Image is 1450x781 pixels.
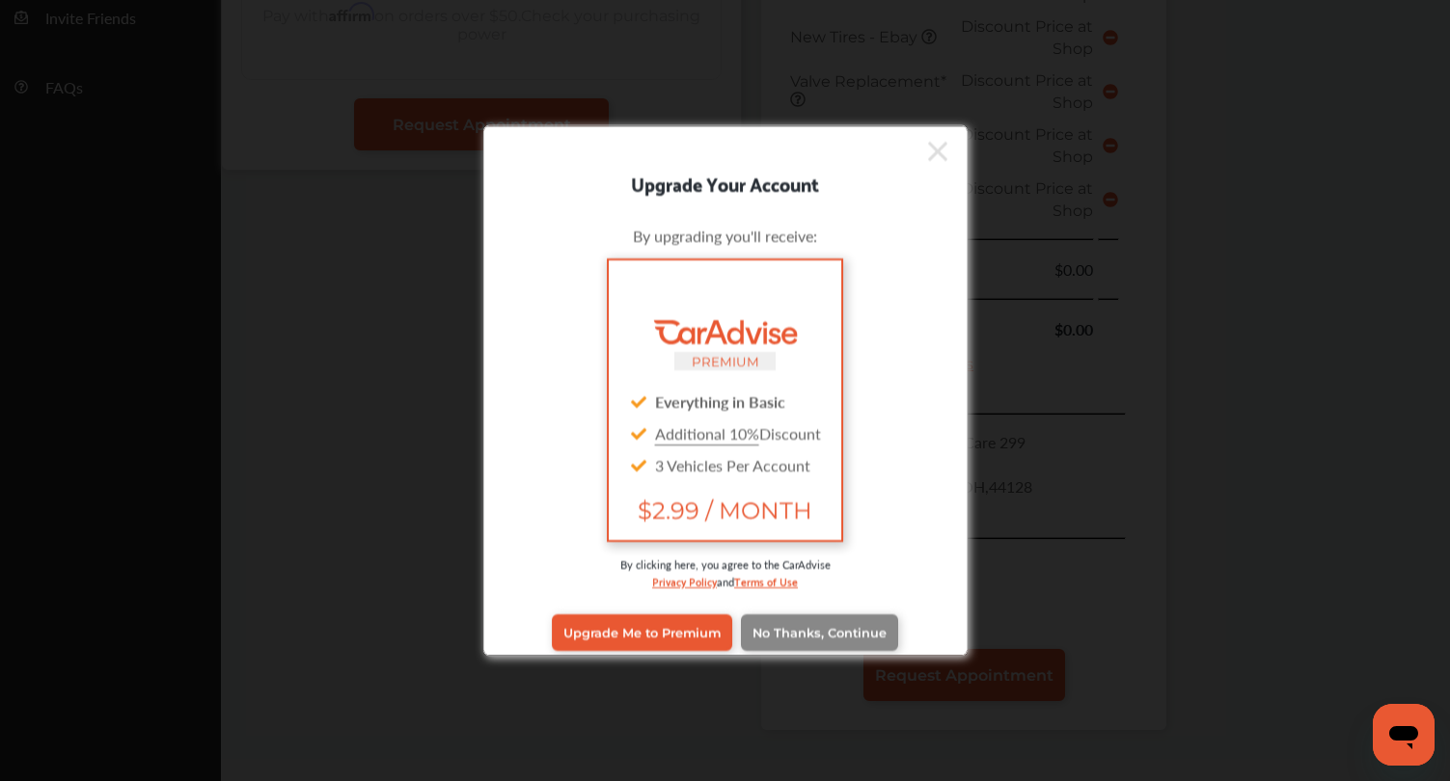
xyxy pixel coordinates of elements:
[692,354,759,369] small: PREMIUM
[655,422,759,444] u: Additional 10%
[655,390,785,413] strong: Everything in Basic
[484,168,967,199] div: Upgrade Your Account
[624,497,825,525] span: $2.99 / MONTH
[741,613,898,650] a: No Thanks, Continue
[1373,704,1435,766] iframe: Button to launch messaging window
[513,556,938,609] div: By clicking here, you agree to the CarAdvise and
[513,225,938,247] div: By upgrading you'll receive:
[734,572,798,590] a: Terms of Use
[652,572,717,590] a: Privacy Policy
[563,625,721,639] span: Upgrade Me to Premium
[752,625,887,639] span: No Thanks, Continue
[552,613,732,650] a: Upgrade Me to Premium
[624,449,825,481] div: 3 Vehicles Per Account
[655,422,821,444] span: Discount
